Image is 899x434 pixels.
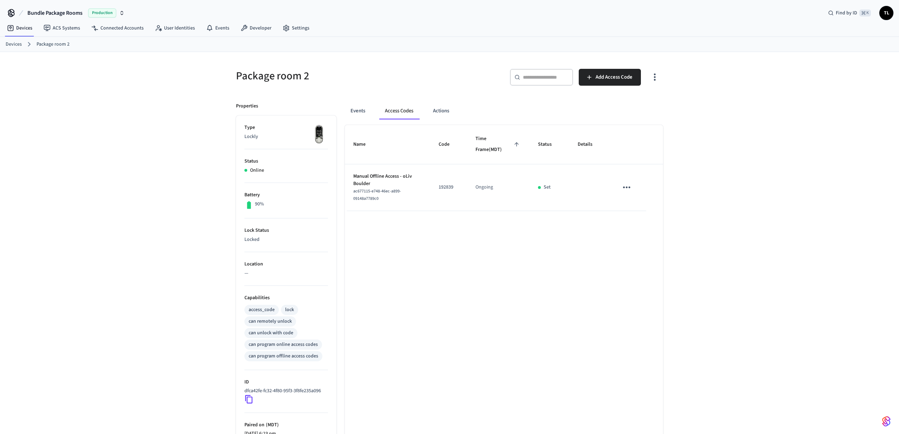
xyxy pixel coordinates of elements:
a: ACS Systems [38,22,86,34]
td: Ongoing [467,164,530,211]
a: Devices [1,22,38,34]
span: ( MDT ) [264,421,279,428]
p: — [244,270,328,277]
p: Paired on [244,421,328,429]
button: Add Access Code [579,69,641,86]
span: Time Frame(MDT) [475,133,521,156]
p: Locked [244,236,328,243]
img: Lockly Vision Lock, Front [310,124,328,145]
p: 90% [255,200,264,208]
p: Set [544,184,551,191]
span: Name [353,139,375,150]
a: User Identities [149,22,201,34]
div: lock [285,306,294,314]
img: SeamLogoGradient.69752ec5.svg [882,416,891,427]
span: Code [439,139,459,150]
a: Devices [6,41,22,48]
div: can program online access codes [249,341,318,348]
p: Capabilities [244,294,328,302]
p: Online [250,167,264,174]
p: ID [244,379,328,386]
span: Bundle Package Rooms [27,9,83,17]
a: Events [201,22,235,34]
p: Manual Offline Access - oLiv Boulder [353,173,422,188]
p: Type [244,124,328,131]
a: Connected Accounts [86,22,149,34]
span: Details [578,139,602,150]
p: Location [244,261,328,268]
table: sticky table [345,125,663,211]
button: Actions [427,103,455,119]
button: TL [879,6,893,20]
span: Production [88,8,116,18]
button: Access Codes [379,103,419,119]
p: Battery [244,191,328,199]
div: can program offline access codes [249,353,318,360]
a: Developer [235,22,277,34]
span: ⌘ K [859,9,871,17]
p: Lockly [244,133,328,140]
span: ac677115-e748-46ec-a899-09148a7789c0 [353,188,401,202]
div: Find by ID⌘ K [822,7,877,19]
div: ant example [345,103,663,119]
p: 192839 [439,184,459,191]
button: Events [345,103,371,119]
div: access_code [249,306,275,314]
span: TL [880,7,893,19]
p: Properties [236,103,258,110]
a: Settings [277,22,315,34]
span: Status [538,139,561,150]
span: Add Access Code [596,73,632,82]
p: dfca42fe-fc32-4f80-95f3-3f8fe235a096 [244,387,321,395]
span: Find by ID [836,9,857,17]
div: can remotely unlock [249,318,292,325]
p: Lock Status [244,227,328,234]
h5: Package room 2 [236,69,445,83]
div: can unlock with code [249,329,293,337]
a: Package room 2 [37,41,70,48]
p: Status [244,158,328,165]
